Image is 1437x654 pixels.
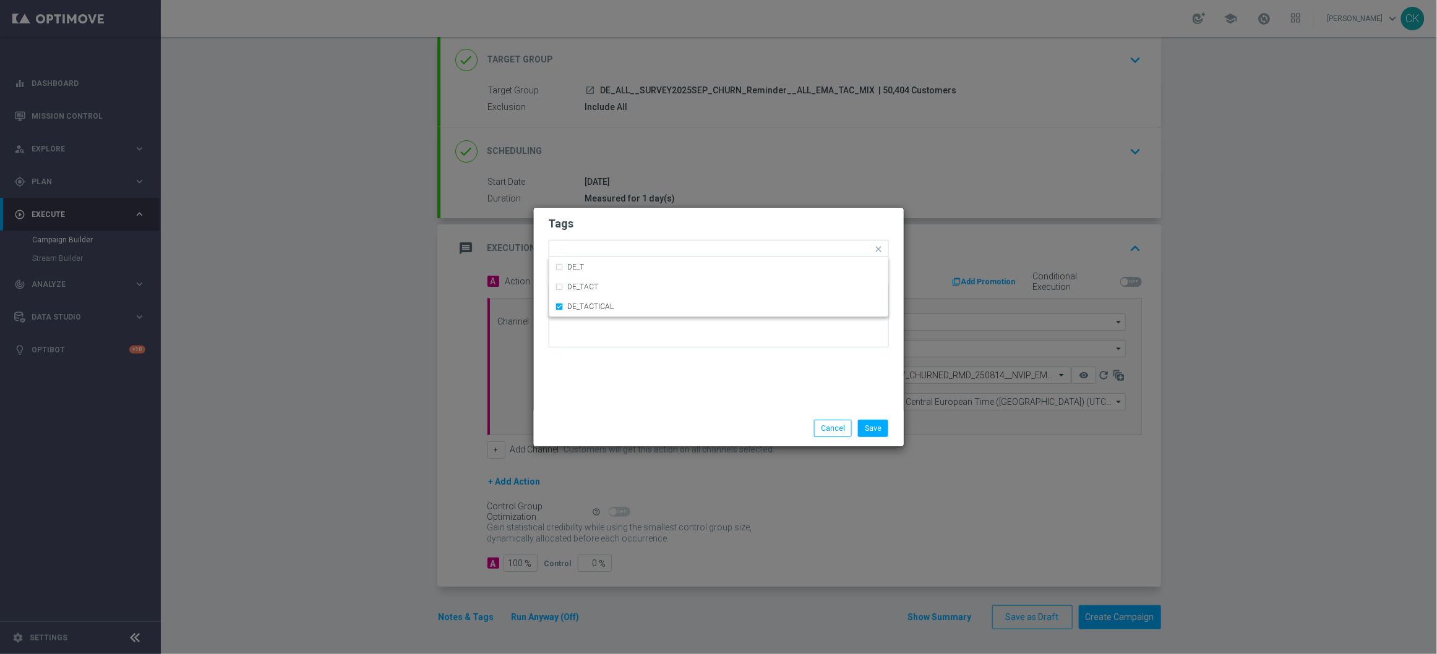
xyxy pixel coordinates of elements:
div: DE_TACT [555,277,882,297]
button: Cancel [814,420,852,437]
label: DE_TACTICAL [568,303,614,310]
label: DE_T [568,263,585,271]
ng-select: DE_TACTICAL [549,240,889,257]
div: DE_TACTICAL [555,297,882,316]
ng-dropdown-panel: Options list [549,257,889,317]
button: Save [858,420,888,437]
div: DE_T [555,257,882,277]
h2: Tags [549,216,889,231]
label: DE_TACT [568,283,599,291]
